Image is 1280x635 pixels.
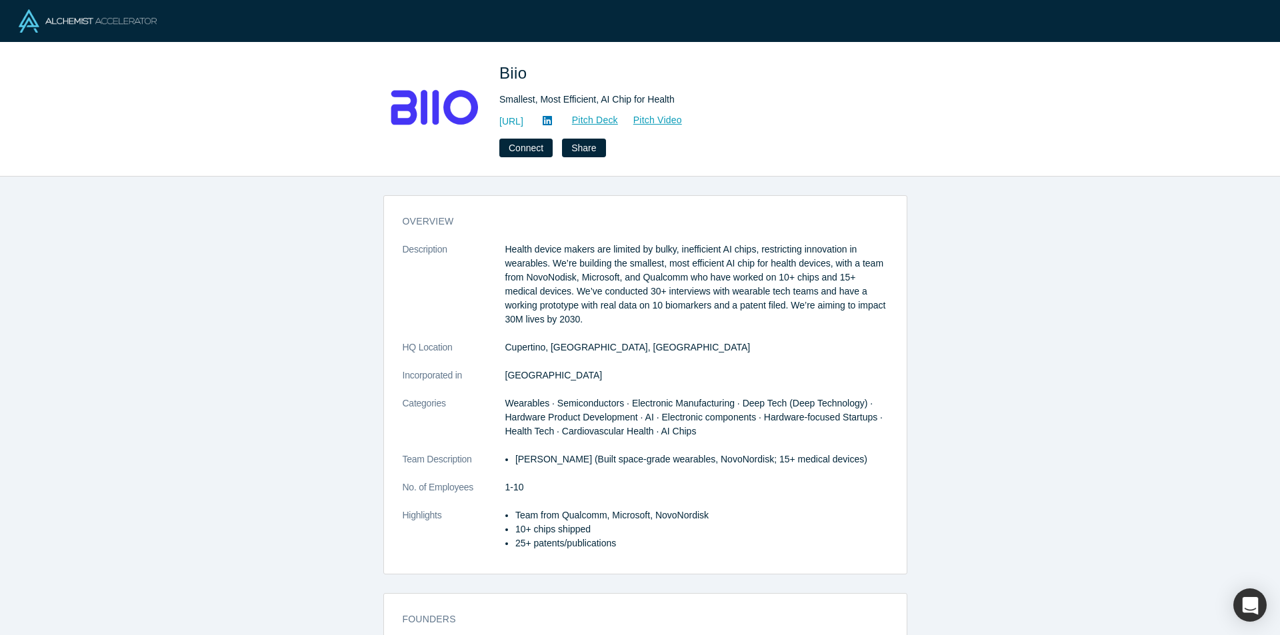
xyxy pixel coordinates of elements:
[557,113,619,128] a: Pitch Deck
[515,452,888,466] li: [PERSON_NAME] (Built space-grade wearables, NovoNordisk; 15+ medical devices)
[19,9,157,33] img: Alchemist Logo
[403,340,505,368] dt: HQ Location
[499,115,523,129] a: [URL]
[515,522,888,536] p: 10+ chips shipped
[403,243,505,340] dt: Description
[515,536,888,550] p: 25+ patents/publications
[403,396,505,452] dt: Categories
[403,480,505,508] dt: No. of Employees
[515,508,888,522] p: Team from Qualcomm, Microsoft, NovoNordisk
[499,93,873,107] div: Smallest, Most Efficient, AI Chip for Health
[505,480,888,494] dd: 1-10
[403,368,505,396] dt: Incorporated in
[505,340,888,354] dd: Cupertino, [GEOGRAPHIC_DATA], [GEOGRAPHIC_DATA]
[619,113,683,128] a: Pitch Video
[403,452,505,480] dt: Team Description
[499,139,553,157] button: Connect
[505,368,888,382] dd: [GEOGRAPHIC_DATA]
[403,215,869,229] h3: overview
[505,398,883,436] span: Wearables · Semiconductors · Electronic Manufacturing · Deep Tech (Deep Technology) · Hardware Pr...
[387,61,481,155] img: Biio's Logo
[403,508,505,564] dt: Highlights
[499,64,532,82] span: Biio
[505,243,888,326] p: Health device makers are limited by bulky, inefficient AI chips, restricting innovation in wearab...
[403,612,869,626] h3: Founders
[562,139,605,157] button: Share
